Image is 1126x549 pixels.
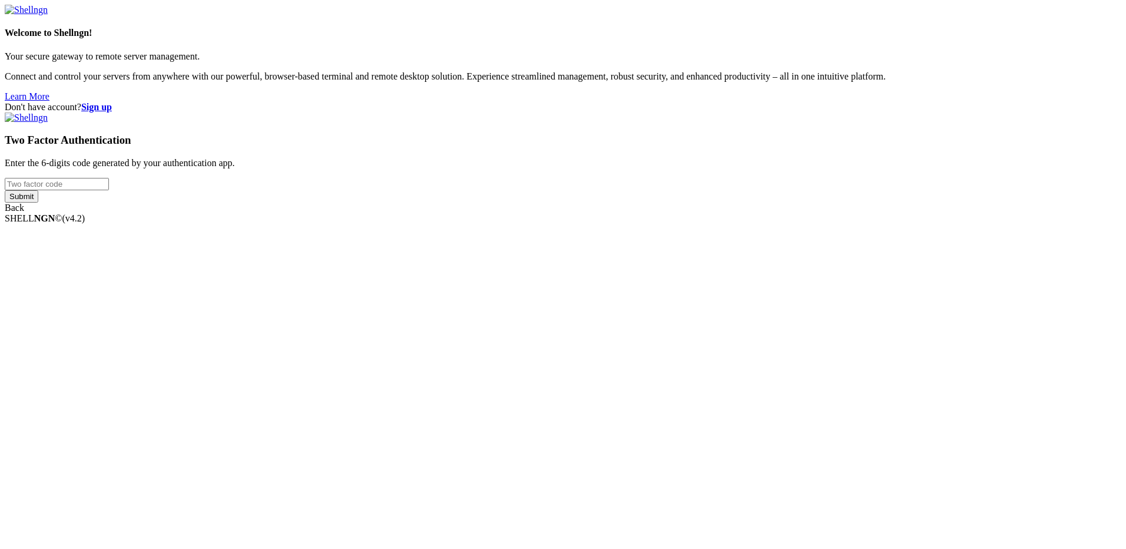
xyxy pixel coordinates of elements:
[5,158,1121,168] p: Enter the 6-digits code generated by your authentication app.
[5,203,24,213] a: Back
[34,213,55,223] b: NGN
[5,113,48,123] img: Shellngn
[5,5,48,15] img: Shellngn
[5,134,1121,147] h3: Two Factor Authentication
[5,213,85,223] span: SHELL ©
[81,102,112,112] a: Sign up
[5,28,1121,38] h4: Welcome to Shellngn!
[5,102,1121,113] div: Don't have account?
[5,51,1121,62] p: Your secure gateway to remote server management.
[62,213,85,223] span: 4.2.0
[5,91,49,101] a: Learn More
[5,190,38,203] input: Submit
[5,71,1121,82] p: Connect and control your servers from anywhere with our powerful, browser-based terminal and remo...
[5,178,109,190] input: Two factor code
